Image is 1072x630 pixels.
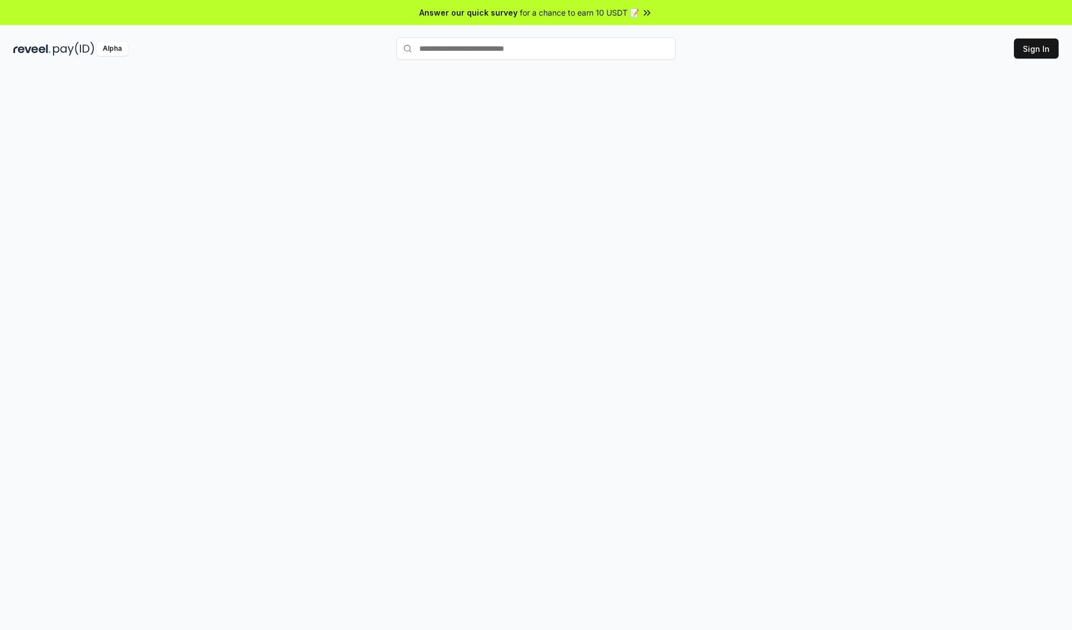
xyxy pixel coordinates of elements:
span: Answer our quick survey [419,7,518,18]
div: Alpha [97,42,128,56]
span: for a chance to earn 10 USDT 📝 [520,7,639,18]
img: pay_id [53,42,94,56]
button: Sign In [1014,39,1059,59]
img: reveel_dark [13,42,51,56]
